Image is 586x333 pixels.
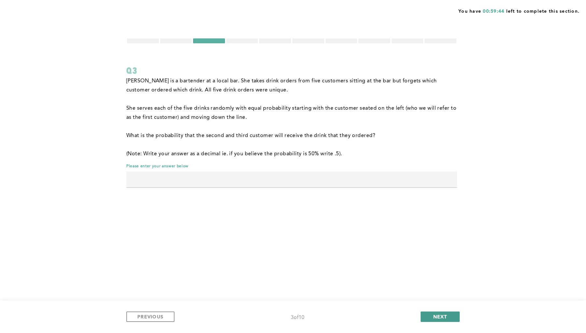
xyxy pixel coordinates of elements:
[291,313,304,322] div: 3 of 10
[137,313,163,320] span: PREVIOUS
[126,164,457,169] span: Please enter your answer below
[421,312,460,322] button: NEXT
[126,76,457,95] p: [PERSON_NAME] is a bartender at a local bar. She takes drink orders from five customers sitting a...
[433,313,447,320] span: NEXT
[483,9,504,14] span: 00:59:44
[126,312,174,322] button: PREVIOUS
[126,131,457,140] p: What is the probability that the second and third customer will receive the drink that they ordered?
[126,65,457,76] div: Q3
[126,104,457,122] p: She serves each of the five drinks randomly with equal probability starting with the customer sea...
[126,149,457,159] p: (Note: Write your answer as a decimal ie. if you believe the probability is 50% write .5).
[458,7,579,15] span: You have left to complete this section.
